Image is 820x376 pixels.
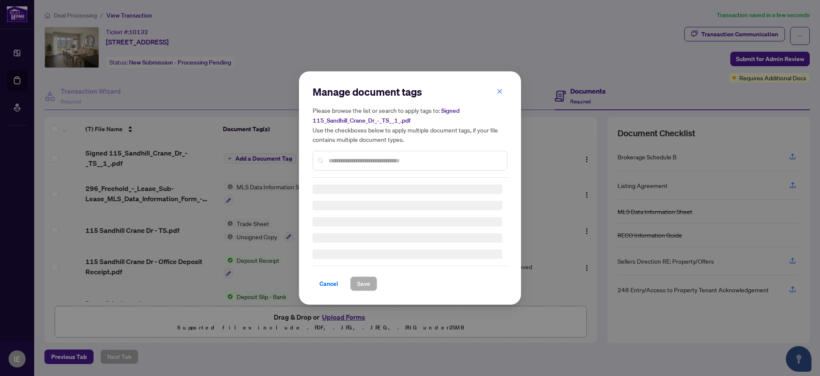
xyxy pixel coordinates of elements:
[313,276,345,291] button: Cancel
[313,106,507,144] h5: Please browse the list or search to apply tags to: Use the checkboxes below to apply multiple doc...
[350,276,377,291] button: Save
[313,85,507,99] h2: Manage document tags
[319,277,338,291] span: Cancel
[497,88,503,94] span: close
